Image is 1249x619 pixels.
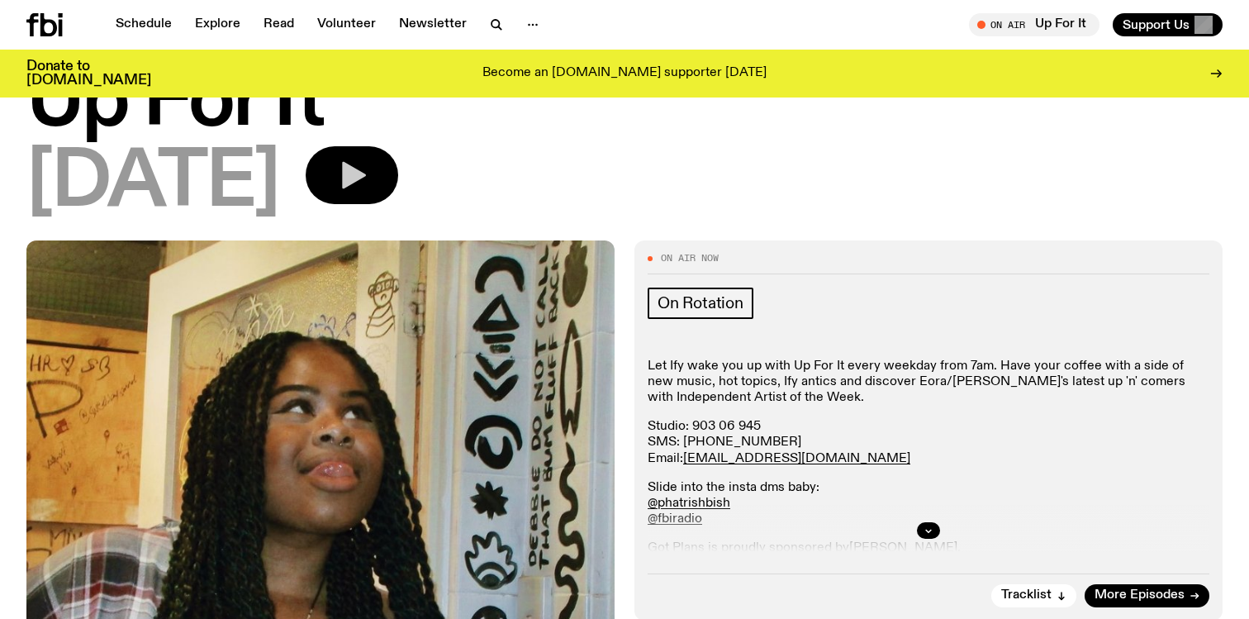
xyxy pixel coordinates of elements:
[683,452,910,465] a: [EMAIL_ADDRESS][DOMAIN_NAME]
[1123,17,1190,32] span: Support Us
[254,13,304,36] a: Read
[1095,589,1185,602] span: More Episodes
[26,65,1223,140] h1: Up For It
[1001,589,1052,602] span: Tracklist
[658,294,743,312] span: On Rotation
[185,13,250,36] a: Explore
[307,13,386,36] a: Volunteer
[991,584,1076,607] button: Tracklist
[1113,13,1223,36] button: Support Us
[106,13,182,36] a: Schedule
[648,480,1209,528] p: Slide into the insta dms baby:
[648,419,1209,467] p: Studio: 903 06 945 SMS: [PHONE_NUMBER] Email:
[1085,584,1209,607] a: More Episodes
[648,359,1209,407] p: Let Ify wake you up with Up For It every weekday from 7am. Have your coffee with a side of new mu...
[26,146,279,221] span: [DATE]
[26,60,151,88] h3: Donate to [DOMAIN_NAME]
[648,497,730,510] a: @phatrishbish
[648,288,753,319] a: On Rotation
[661,254,719,263] span: On Air Now
[482,66,767,81] p: Become an [DOMAIN_NAME] supporter [DATE]
[969,13,1099,36] button: On AirUp For It
[389,13,477,36] a: Newsletter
